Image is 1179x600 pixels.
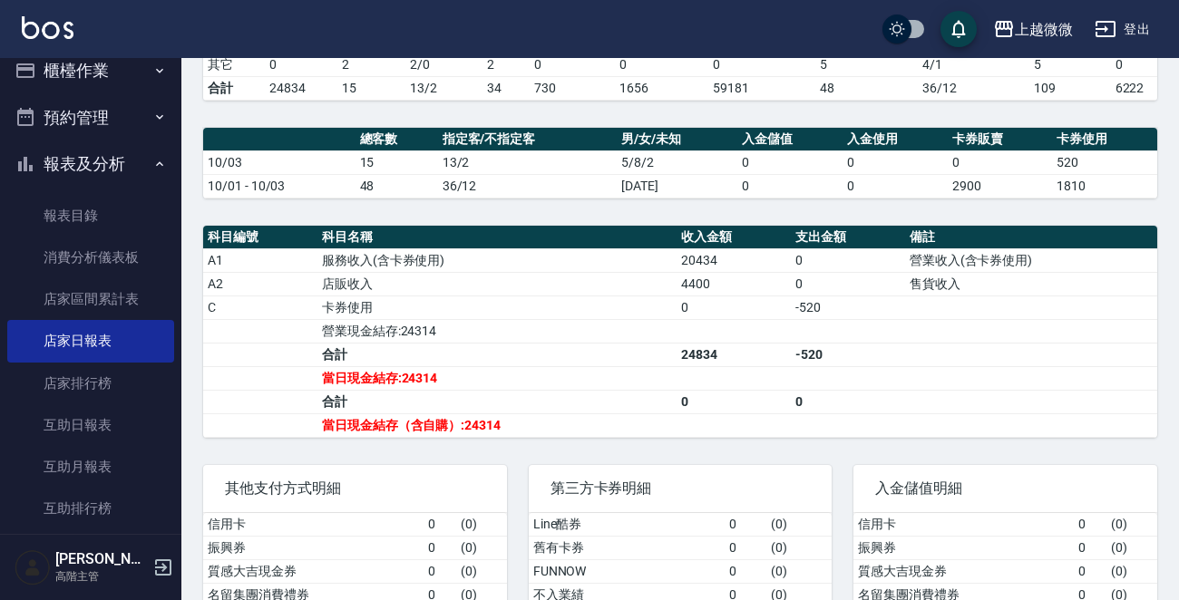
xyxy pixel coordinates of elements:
a: 互助點數明細 [7,530,174,572]
td: ( 0 ) [1106,559,1157,583]
span: 入金儲值明細 [875,479,1135,498]
td: 2900 [948,174,1053,198]
a: 店家排行榜 [7,363,174,404]
th: 指定客/不指定客 [438,128,618,151]
th: 備註 [905,226,1157,249]
th: 卡券使用 [1052,128,1157,151]
img: Logo [22,16,73,39]
td: 0 [1074,513,1106,537]
td: 4 / 1 [918,53,1029,76]
td: 卡券使用 [317,295,677,319]
td: ( 0 ) [456,513,507,537]
td: 0 [791,248,905,272]
td: 24834 [677,343,791,366]
td: C [203,295,317,319]
td: A1 [203,248,317,272]
td: 當日現金結存:24314 [317,366,677,390]
a: 店家日報表 [7,320,174,362]
td: 信用卡 [203,513,424,537]
th: 收入金額 [677,226,791,249]
td: 質感大吉現金券 [203,559,424,583]
a: 消費分析儀表板 [7,237,174,278]
td: 0 [791,390,905,413]
td: ( 0 ) [456,536,507,559]
td: 售貨收入 [905,272,1157,295]
button: 上越微微 [986,11,1080,48]
td: 0 [948,150,1053,174]
td: ( 0 ) [456,559,507,583]
td: 其它 [203,53,265,76]
td: 24834 [265,76,337,100]
button: 預約管理 [7,94,174,141]
td: 合計 [317,343,677,366]
td: 13/2 [438,150,618,174]
td: 舊有卡券 [529,536,725,559]
td: 0 [737,150,843,174]
td: 4400 [677,272,791,295]
th: 支出金額 [791,226,905,249]
th: 總客數 [356,128,438,151]
td: 5 [1029,53,1111,76]
td: ( 0 ) [1106,513,1157,537]
td: 0 [791,272,905,295]
td: 店販收入 [317,272,677,295]
td: ( 0 ) [766,513,832,537]
td: 0 [424,536,456,559]
button: 報表及分析 [7,140,174,188]
td: 36/12 [918,76,1029,100]
th: 卡券販賣 [948,128,1053,151]
td: 0 [708,53,815,76]
td: 合計 [203,76,265,100]
td: 13/2 [405,76,482,100]
td: 當日現金結存（含自購）:24314 [317,413,677,437]
a: 互助日報表 [7,404,174,446]
th: 入金儲值 [737,128,843,151]
td: 36/12 [438,174,618,198]
td: 1810 [1052,174,1157,198]
td: 0 [843,174,948,198]
span: 第三方卡券明細 [551,479,811,498]
td: 0 [737,174,843,198]
div: 上越微微 [1015,18,1073,41]
th: 科目編號 [203,226,317,249]
th: 入金使用 [843,128,948,151]
p: 高階主管 [55,568,148,585]
button: save [940,11,977,47]
td: ( 0 ) [1106,536,1157,559]
td: FUNNOW [529,559,725,583]
td: 15 [337,76,406,100]
td: 20434 [677,248,791,272]
td: 0 [424,513,456,537]
td: 合計 [317,390,677,413]
td: 59181 [708,76,815,100]
td: 48 [356,174,438,198]
td: 48 [815,76,919,100]
button: 櫃檯作業 [7,47,174,94]
td: 5/8/2 [617,150,737,174]
td: 0 [725,559,766,583]
h5: [PERSON_NAME] [55,550,148,568]
th: 科目名稱 [317,226,677,249]
td: Line酷券 [529,513,725,537]
td: ( 0 ) [766,536,832,559]
td: 0 [725,536,766,559]
td: 質感大吉現金券 [853,559,1074,583]
td: 0 [615,53,709,76]
td: 0 [725,513,766,537]
td: 0 [1074,536,1106,559]
a: 互助排行榜 [7,488,174,529]
table: a dense table [203,128,1157,198]
td: 10/01 - 10/03 [203,174,356,198]
table: a dense table [203,226,1157,438]
td: 0 [265,53,337,76]
td: 營業收入(含卡券使用) [905,248,1157,272]
td: 109 [1029,76,1111,100]
a: 報表目錄 [7,195,174,237]
th: 男/女/未知 [617,128,737,151]
button: 登出 [1087,13,1157,46]
td: 1656 [615,76,709,100]
td: 振興券 [203,536,424,559]
td: 服務收入(含卡券使用) [317,248,677,272]
td: 0 [530,53,615,76]
td: 0 [677,295,791,319]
